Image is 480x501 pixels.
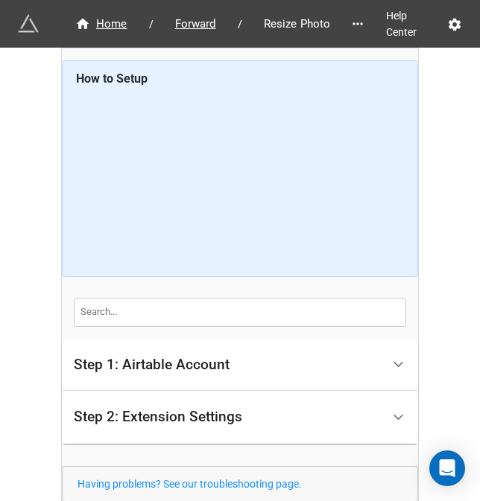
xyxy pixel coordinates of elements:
[255,16,340,33] span: Resize Photo
[429,450,465,486] div: Open Intercom Messenger
[376,2,447,45] a: Help Center
[166,16,225,33] span: Forward
[62,391,418,444] div: Step 2: Extension Settings
[74,409,242,424] div: Step 2: Extension Settings
[76,71,148,86] b: How to Setup
[149,16,154,32] li: /
[60,15,143,33] a: Home
[238,16,242,32] li: /
[60,15,346,33] nav: breadcrumb
[74,357,230,372] div: Step 1: Airtable Account
[160,15,232,33] a: Forward
[62,339,418,392] div: Step 1: Airtable Account
[78,478,302,490] a: Having problems? See our troubleshooting page.
[75,16,127,33] div: Home
[76,93,405,264] iframe: How to Resize Images on Airtable in Bulk!
[18,13,39,34] img: miniextensions-icon.73ae0678.png
[74,298,406,326] input: Search...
